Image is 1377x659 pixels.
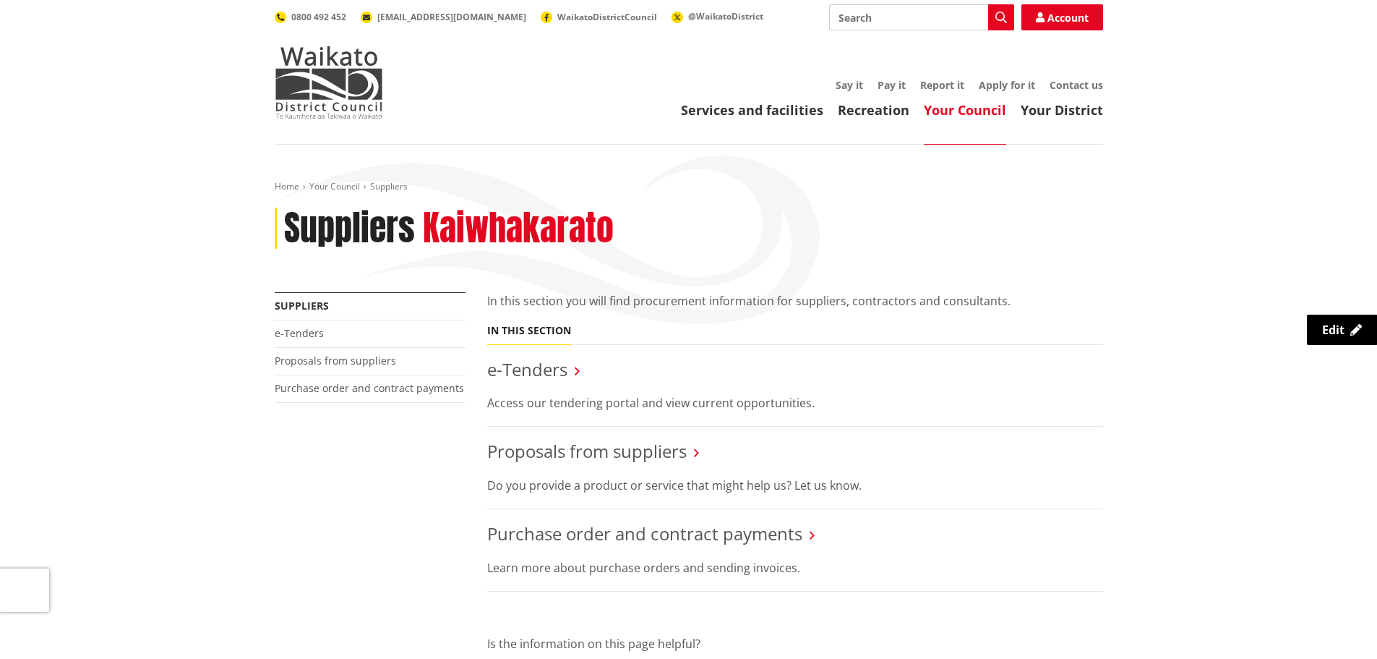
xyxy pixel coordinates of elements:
[1021,101,1103,119] a: Your District
[557,11,657,23] span: WaikatoDistrictCouncil
[672,10,763,22] a: @WaikatoDistrict
[487,292,1103,310] p: In this section you will find procurement information for suppliers, contractors and consultants.
[979,78,1035,92] a: Apply for it
[1021,4,1103,30] a: Account
[487,477,1103,494] p: Do you provide a product or service that might help us? Let us know.
[275,46,383,119] img: Waikato District Council - Te Kaunihera aa Takiwaa o Waikato
[487,559,1103,577] p: Learn more about purchase orders and sending invoices.
[920,78,964,92] a: Report it
[275,11,346,23] a: 0800 492 452
[284,208,415,250] h1: Suppliers
[275,181,1103,193] nav: breadcrumb
[924,101,1006,119] a: Your Council
[361,11,526,23] a: [EMAIL_ADDRESS][DOMAIN_NAME]
[1307,315,1377,345] a: Edit
[370,180,408,192] span: Suppliers
[681,101,823,119] a: Services and facilities
[309,180,360,192] a: Your Council
[275,299,329,313] a: Suppliers
[423,208,614,250] h2: Kaiwhakarato
[487,439,687,463] a: Proposals from suppliers
[291,11,346,23] span: 0800 492 452
[487,357,567,381] a: e-Tenders
[377,11,526,23] span: [EMAIL_ADDRESS][DOMAIN_NAME]
[487,394,1103,412] p: Access our tendering portal and view current opportunities.
[487,522,802,545] a: Purchase order and contract payments
[541,11,657,23] a: WaikatoDistrictCouncil
[838,101,909,119] a: Recreation
[275,354,396,367] a: Proposals from suppliers
[1050,78,1103,92] a: Contact us
[836,78,863,92] a: Say it
[275,180,299,192] a: Home
[688,10,763,22] span: @WaikatoDistrict
[487,635,1103,652] p: Is the information on this page helpful?
[275,326,324,340] a: e-Tenders
[275,381,464,395] a: Purchase order and contract payments
[878,78,906,92] a: Pay it
[1322,322,1344,338] span: Edit
[829,4,1014,30] input: Search input
[487,325,571,337] h5: In this section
